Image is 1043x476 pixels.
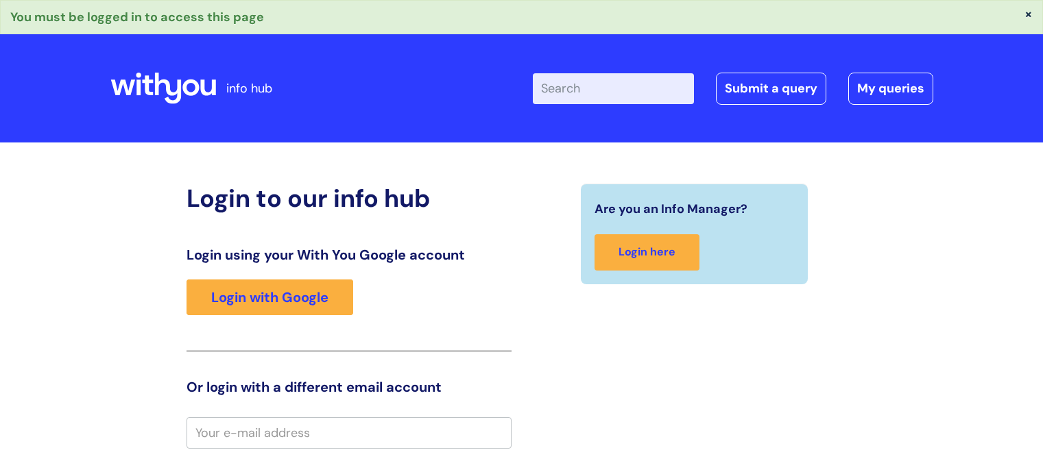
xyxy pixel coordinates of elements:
[187,417,512,449] input: Your e-mail address
[1024,8,1033,20] button: ×
[187,279,353,315] a: Login with Google
[187,379,512,395] h3: Or login with a different email account
[595,234,699,271] a: Login here
[226,77,272,99] p: info hub
[848,73,933,104] a: My queries
[187,184,512,213] h2: Login to our info hub
[533,73,694,103] input: Search
[595,198,747,220] span: Are you an Info Manager?
[187,247,512,263] h3: Login using your With You Google account
[716,73,826,104] a: Submit a query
